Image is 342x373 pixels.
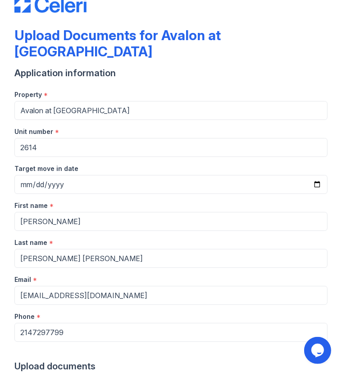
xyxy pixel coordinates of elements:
div: Application information [14,67,328,79]
div: Upload documents [14,360,328,373]
label: Last name [14,238,47,247]
label: Unit number [14,127,53,136]
div: Upload Documents for Avalon at [GEOGRAPHIC_DATA] [14,27,328,60]
iframe: chat widget [304,337,333,364]
label: Email [14,275,31,284]
label: Property [14,90,42,99]
label: Phone [14,312,35,321]
label: Target move in date [14,164,78,173]
label: First name [14,201,48,210]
